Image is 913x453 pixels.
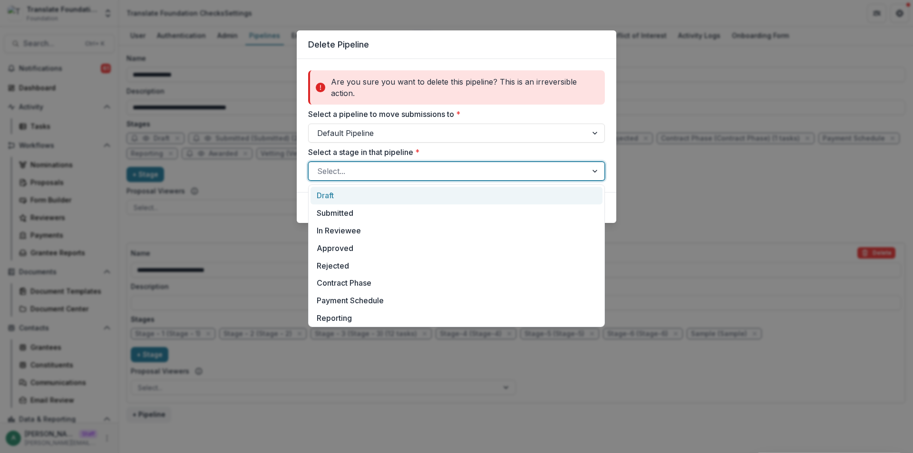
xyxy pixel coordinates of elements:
[297,30,616,59] header: Delete Pipeline
[308,70,605,105] div: Are you sure you want to delete this pipeline? This is an irreversible action.
[311,309,602,327] div: Reporting
[311,187,602,204] div: Draft
[308,146,599,158] label: Select a stage in that pipeline
[311,239,602,257] div: Approved
[311,204,602,222] div: Submitted
[311,274,602,292] div: Contract Phase
[311,257,602,274] div: Rejected
[308,108,599,120] label: Select a pipeline to move submissions to
[311,292,602,309] div: Payment Schedule
[311,222,602,240] div: In Reviewee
